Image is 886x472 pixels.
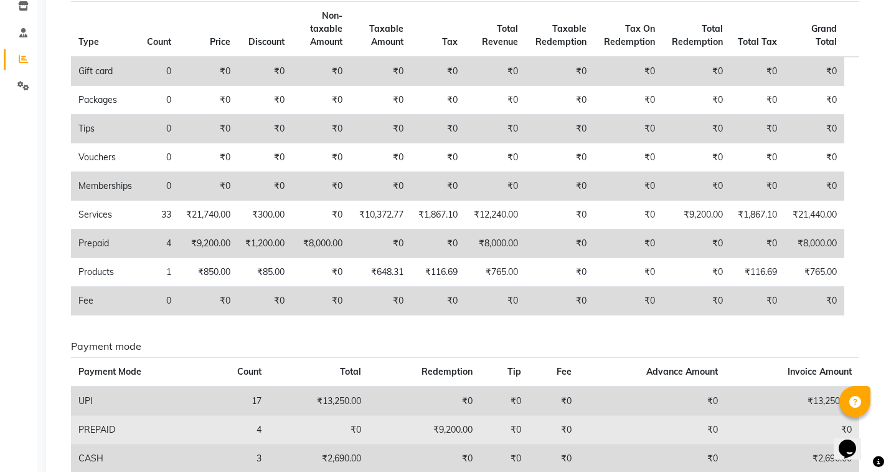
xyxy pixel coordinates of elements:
[525,86,595,115] td: ₹0
[292,86,350,115] td: ₹0
[238,143,292,172] td: ₹0
[292,172,350,201] td: ₹0
[730,143,785,172] td: ₹0
[525,143,595,172] td: ₹0
[662,258,730,287] td: ₹0
[238,86,292,115] td: ₹0
[482,23,518,47] span: Total Revenue
[662,57,730,86] td: ₹0
[594,57,662,86] td: ₹0
[730,229,785,258] td: ₹0
[71,387,202,416] td: UPI
[662,201,730,229] td: ₹9,200.00
[78,36,99,47] span: Type
[785,172,844,201] td: ₹0
[202,416,268,445] td: 4
[369,387,480,416] td: ₹0
[411,258,465,287] td: ₹116.69
[71,258,139,287] td: Products
[525,115,595,143] td: ₹0
[71,340,859,352] h6: Payment mode
[465,115,525,143] td: ₹0
[785,229,844,258] td: ₹8,000.00
[465,172,525,201] td: ₹0
[811,23,837,47] span: Grand Total
[179,172,238,201] td: ₹0
[785,86,844,115] td: ₹0
[350,115,411,143] td: ₹0
[179,287,238,315] td: ₹0
[139,201,179,229] td: 33
[292,143,350,172] td: ₹0
[179,258,238,287] td: ₹850.00
[730,287,785,315] td: ₹0
[594,143,662,172] td: ₹0
[139,287,179,315] td: 0
[78,366,141,377] span: Payment Mode
[238,258,292,287] td: ₹85.00
[179,86,238,115] td: ₹0
[662,229,730,258] td: ₹0
[248,36,285,47] span: Discount
[71,57,139,86] td: Gift card
[139,229,179,258] td: 4
[411,229,465,258] td: ₹0
[594,201,662,229] td: ₹0
[71,143,139,172] td: Vouchers
[71,416,202,445] td: PREPAID
[238,172,292,201] td: ₹0
[179,115,238,143] td: ₹0
[525,57,595,86] td: ₹0
[579,387,725,416] td: ₹0
[71,287,139,315] td: Fee
[139,57,179,86] td: 0
[730,115,785,143] td: ₹0
[834,422,874,460] iframe: chat widget
[480,387,529,416] td: ₹0
[238,229,292,258] td: ₹1,200.00
[292,201,350,229] td: ₹0
[730,86,785,115] td: ₹0
[139,115,179,143] td: 0
[238,115,292,143] td: ₹0
[139,172,179,201] td: 0
[529,416,579,445] td: ₹0
[785,57,844,86] td: ₹0
[465,143,525,172] td: ₹0
[535,23,587,47] span: Taxable Redemption
[292,57,350,86] td: ₹0
[525,172,595,201] td: ₹0
[179,57,238,86] td: ₹0
[350,172,411,201] td: ₹0
[238,201,292,229] td: ₹300.00
[594,287,662,315] td: ₹0
[350,258,411,287] td: ₹648.31
[411,172,465,201] td: ₹0
[525,229,595,258] td: ₹0
[529,387,579,416] td: ₹0
[411,287,465,315] td: ₹0
[292,287,350,315] td: ₹0
[179,201,238,229] td: ₹21,740.00
[237,366,262,377] span: Count
[465,258,525,287] td: ₹765.00
[785,115,844,143] td: ₹0
[730,258,785,287] td: ₹116.69
[71,229,139,258] td: Prepaid
[202,387,268,416] td: 17
[269,387,369,416] td: ₹13,250.00
[147,36,171,47] span: Count
[369,23,403,47] span: Taxable Amount
[411,143,465,172] td: ₹0
[594,115,662,143] td: ₹0
[292,229,350,258] td: ₹8,000.00
[507,366,521,377] span: Tip
[350,201,411,229] td: ₹10,372.77
[139,143,179,172] td: 0
[785,143,844,172] td: ₹0
[71,172,139,201] td: Memberships
[292,258,350,287] td: ₹0
[411,57,465,86] td: ₹0
[730,201,785,229] td: ₹1,867.10
[785,258,844,287] td: ₹765.00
